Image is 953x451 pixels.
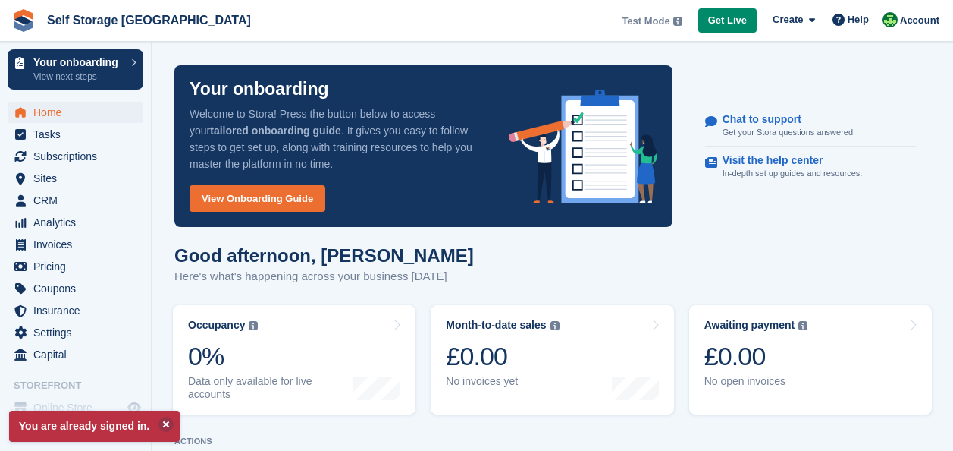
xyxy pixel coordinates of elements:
[673,17,682,26] img: icon-info-grey-7440780725fd019a000dd9b08b2336e03edf1995a4989e88bcd33f0948082b44.svg
[900,13,939,28] span: Account
[8,49,143,90] a: Your onboarding View next steps
[773,12,803,27] span: Create
[190,80,329,98] p: Your onboarding
[689,305,932,415] a: Awaiting payment £0.00 No open invoices
[622,14,669,29] span: Test Mode
[190,185,325,212] a: View Onboarding Guide
[848,12,869,27] span: Help
[210,125,341,137] strong: tailored onboarding guide
[509,90,657,203] img: onboarding-info-6c161a55d2c0e0a8cae90662b2fe09162a5109e8cc188191df67fb4f79e88e88.svg
[882,12,898,27] img: Mackenzie Wells
[33,278,124,299] span: Coupons
[33,212,124,233] span: Analytics
[33,397,124,418] span: Online Store
[249,321,258,330] img: icon-info-grey-7440780725fd019a000dd9b08b2336e03edf1995a4989e88bcd33f0948082b44.svg
[173,305,415,415] a: Occupancy 0% Data only available for live accounts
[446,375,559,388] div: No invoices yet
[33,234,124,255] span: Invoices
[9,411,180,442] p: You are already signed in.
[190,106,484,172] p: Welcome to Stora! Press the button below to access your . It gives you easy to follow steps to ge...
[33,102,124,123] span: Home
[8,124,143,145] a: menu
[431,305,673,415] a: Month-to-date sales £0.00 No invoices yet
[704,341,808,372] div: £0.00
[8,322,143,343] a: menu
[125,399,143,417] a: Preview store
[8,146,143,167] a: menu
[33,146,124,167] span: Subscriptions
[798,321,807,330] img: icon-info-grey-7440780725fd019a000dd9b08b2336e03edf1995a4989e88bcd33f0948082b44.svg
[8,102,143,123] a: menu
[723,126,855,139] p: Get your Stora questions answered.
[12,9,35,32] img: stora-icon-8386f47178a22dfd0bd8f6a31ec36ba5ce8667c1dd55bd0f319d3a0aa187defe.svg
[33,70,124,84] p: View next steps
[8,256,143,277] a: menu
[8,168,143,189] a: menu
[723,154,851,167] p: Visit the help center
[33,168,124,189] span: Sites
[705,147,916,188] a: Visit the help center In-depth set up guides and resources.
[33,57,124,68] p: Your onboarding
[8,212,143,233] a: menu
[8,278,143,299] a: menu
[550,321,560,330] img: icon-info-grey-7440780725fd019a000dd9b08b2336e03edf1995a4989e88bcd33f0948082b44.svg
[188,375,353,401] div: Data only available for live accounts
[446,319,546,332] div: Month-to-date sales
[33,124,124,145] span: Tasks
[704,375,808,388] div: No open invoices
[8,190,143,211] a: menu
[33,300,124,321] span: Insurance
[174,437,930,446] p: ACTIONS
[8,234,143,255] a: menu
[174,268,474,285] p: Here's what's happening across your business [DATE]
[446,341,559,372] div: £0.00
[723,167,863,180] p: In-depth set up guides and resources.
[174,245,474,266] h1: Good afternoon, [PERSON_NAME]
[33,256,124,277] span: Pricing
[723,113,843,126] p: Chat to support
[708,13,747,28] span: Get Live
[8,344,143,365] a: menu
[188,341,353,372] div: 0%
[8,397,143,418] a: menu
[705,106,916,147] a: Chat to support Get your Stora questions answered.
[8,300,143,321] a: menu
[14,378,151,393] span: Storefront
[41,8,257,33] a: Self Storage [GEOGRAPHIC_DATA]
[33,190,124,211] span: CRM
[704,319,795,332] div: Awaiting payment
[698,8,757,33] a: Get Live
[33,344,124,365] span: Capital
[188,319,245,332] div: Occupancy
[33,322,124,343] span: Settings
